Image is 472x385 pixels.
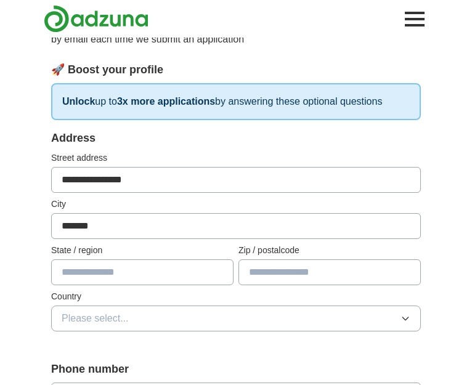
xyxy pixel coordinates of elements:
[51,83,421,120] p: up to by answering these optional questions
[51,290,421,303] label: Country
[51,130,421,147] div: Address
[44,5,149,33] img: Adzuna logo
[238,244,421,257] label: Zip / postalcode
[51,244,234,257] label: State / region
[51,62,421,78] div: 🚀 Boost your profile
[51,361,421,378] label: Phone number
[117,96,215,107] strong: 3x more applications
[62,311,129,326] span: Please select...
[51,198,421,211] label: City
[51,152,421,164] label: Street address
[62,96,95,107] strong: Unlock
[51,306,421,331] button: Please select...
[401,6,428,33] button: Toggle main navigation menu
